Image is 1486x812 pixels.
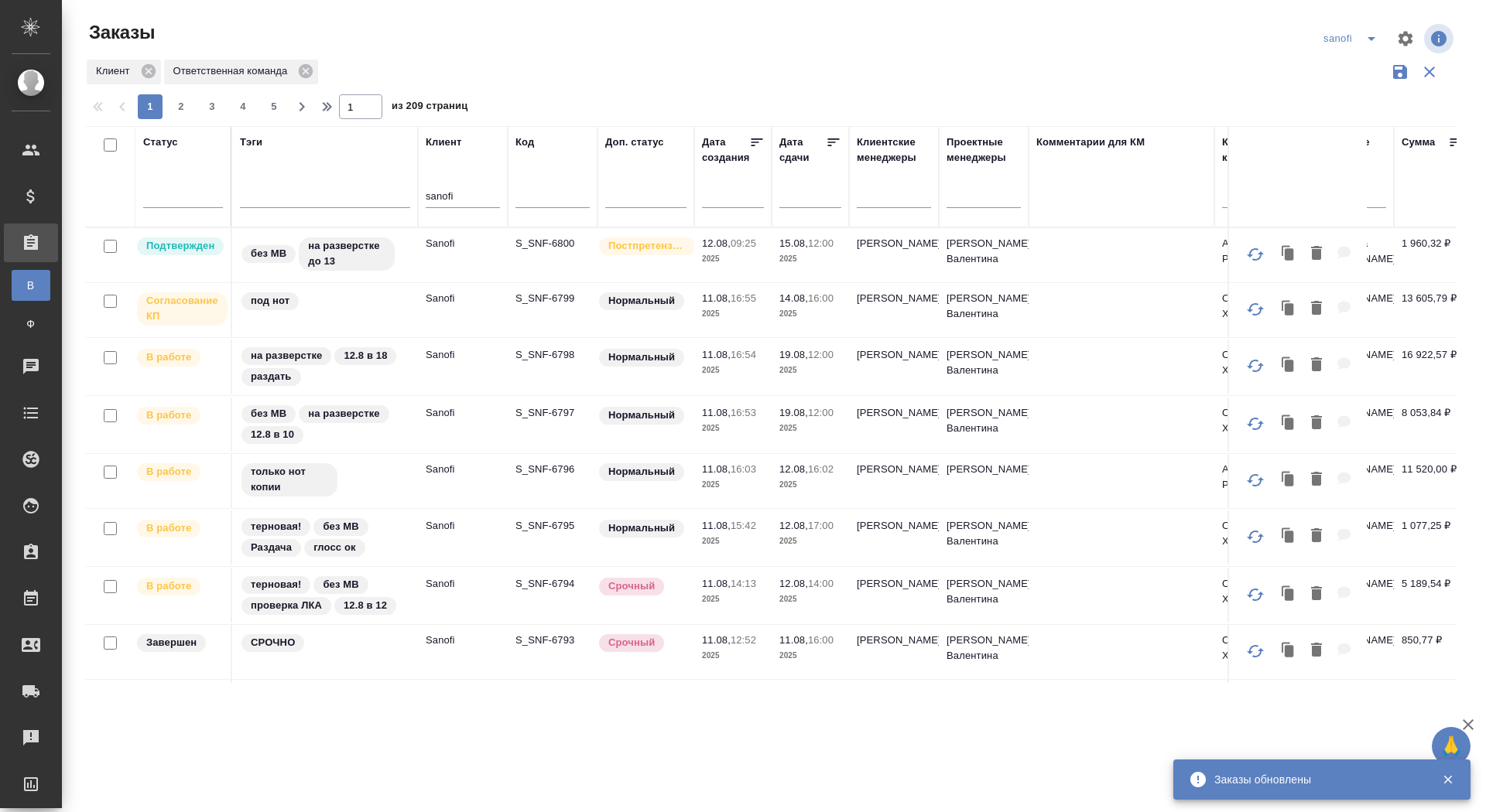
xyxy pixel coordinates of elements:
[146,635,197,650] p: Завершен
[344,348,387,363] p: 12.8 в 18
[240,236,410,272] div: без МВ, на разверстке до 13
[515,291,590,306] p: S_SNF-6799
[1415,57,1444,87] button: Сбросить фильтры
[251,246,286,261] p: без МВ
[135,405,223,426] div: Выставляет ПМ после принятия заказа от КМа
[146,293,218,324] p: Согласование КП
[135,576,223,597] div: Выставляет ПМ после принятия заказа от КМа
[392,97,467,119] span: из 209 страниц
[1274,464,1303,496] button: Клонировать
[1320,26,1387,51] div: split button
[1222,347,1296,378] p: ООО "ОПЕЛЛА ХЕЛСКЕА"
[515,347,590,363] p: S_SNF-6798
[1394,339,1471,394] td: 16 922,57 ₽
[1222,633,1296,664] p: ООО "ОПЕЛЛА ХЕЛСКЕА"
[135,462,223,483] div: Выставляет ПМ после принятия заказа от КМа
[779,407,808,418] p: 19.08,
[515,518,590,534] p: S_SNF-6795
[169,94,193,119] button: 2
[308,238,385,269] p: на разверстке до 13
[146,408,191,423] p: В работе
[1274,408,1303,439] button: Клонировать
[939,568,1029,623] td: [PERSON_NAME] Валентина
[597,236,687,257] div: Выставляется автоматически для первых 3 заказов после рекламации. Особое внимание
[779,306,841,322] p: 2025
[731,463,756,475] p: 16:03
[85,20,155,45] span: Заказы
[849,228,939,282] td: [PERSON_NAME]
[779,349,808,360] p: 19.08,
[1237,291,1274,328] button: Обновить
[731,292,756,304] p: 16:55
[779,648,841,664] p: 2025
[1303,464,1330,496] button: Удалить
[1214,772,1419,787] div: Заказы обновлены
[515,633,590,648] p: S_SNF-6793
[702,534,764,549] p: 2025
[135,236,223,257] div: Выставляет КМ после уточнения всех необходимых деталей и получения согласия клиента на запуск. С ...
[1432,727,1471,766] button: 🙏
[605,135,664,150] div: Доп. статус
[426,405,500,421] p: Sanofi
[779,135,826,165] div: Дата сдачи
[12,309,50,339] a: Ф
[702,363,764,378] p: 2025
[1274,293,1303,325] button: Клонировать
[1222,236,1296,267] p: АО "Санофи Россия"
[426,518,500,534] p: Sanofi
[1222,518,1296,549] p: ООО "ОПЕЛЛА ХЕЛСКЕА"
[262,99,286,114] span: 5
[1402,135,1435,150] div: Сумма
[702,135,749,165] div: Дата создания
[1438,730,1464,763] span: 🙏
[849,510,939,565] td: [PERSON_NAME]
[313,540,355,555] p: глосс ок
[608,350,675,365] p: Нормальный
[702,520,731,531] p: 11.08,
[19,278,43,293] span: В
[779,363,841,378] p: 2025
[597,576,687,597] div: Выставляется автоматически, если на указанный объем услуг необходимо больше времени в стандартном...
[146,350,191,365] p: В работе
[251,519,301,534] p: терновая!
[1394,228,1471,282] td: 1 960,32 ₽
[702,634,731,646] p: 11.08,
[169,99,193,114] span: 2
[1237,576,1274,613] button: Обновить
[1237,633,1274,670] button: Обновить
[939,510,1029,565] td: [PERSON_NAME] Валентина
[426,291,500,306] p: Sanofi
[240,404,410,445] div: без МВ, на разверстке, 12.8 в 10
[240,346,410,387] div: на разверстке, 12.8 в 18, раздать
[608,408,675,423] p: Нормальный
[515,462,590,477] p: S_SNF-6796
[262,94,286,119] button: 5
[779,292,808,304] p: 14.08,
[731,520,756,531] p: 15:42
[251,464,328,495] p: только нот копии
[939,283,1029,337] td: [PERSON_NAME] Валентина
[1274,635,1303,667] button: Клонировать
[1036,135,1145,150] div: Комментарии для КМ
[200,94,224,119] button: 3
[608,464,675,479] p: Нормальный
[515,576,590,592] p: S_SNF-6794
[251,598,322,613] p: проверка ЛКА
[1394,568,1471,623] td: 5 189,54 ₽
[608,635,655,650] p: Срочный
[849,397,939,452] td: [PERSON_NAME]
[702,578,731,589] p: 11.08,
[308,406,379,421] p: на разверстке
[779,634,808,646] p: 11.08,
[251,348,322,363] p: на разверстке
[947,135,1021,165] div: Проектные менеджеры
[808,463,834,475] p: 16:02
[779,463,808,475] p: 12.08,
[597,291,687,312] div: Статус по умолчанию для стандартных заказов
[1222,462,1296,493] p: АО "Санофи Россия"
[146,238,214,254] p: Подтвержден
[231,99,255,114] span: 4
[323,519,358,534] p: без МВ
[323,577,358,592] p: без МВ
[1274,350,1303,381] button: Клонировать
